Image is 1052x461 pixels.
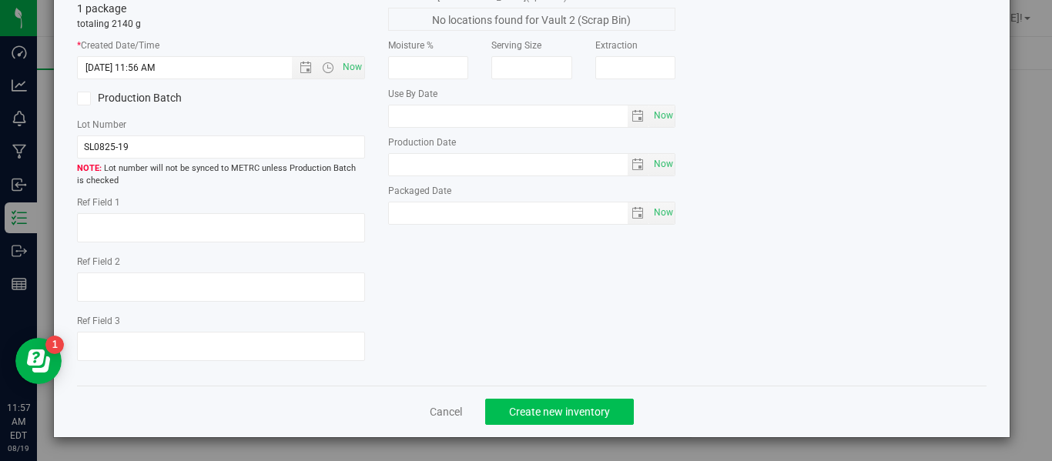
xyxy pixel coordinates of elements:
[628,202,650,224] span: select
[628,105,650,127] span: select
[491,38,572,52] label: Serving Size
[650,202,676,224] span: Set Current date
[77,17,365,31] p: totaling 2140 g
[388,87,676,101] label: Use By Date
[77,162,365,188] span: Lot number will not be synced to METRC unless Production Batch is checked
[292,62,318,74] span: Open the date view
[388,184,676,198] label: Packaged Date
[388,38,469,52] label: Moisture %
[430,404,462,419] a: Cancel
[77,314,365,328] label: Ref Field 3
[315,62,341,74] span: Open the time view
[77,255,365,269] label: Ref Field 2
[509,406,610,418] span: Create new inventory
[649,202,675,224] span: select
[77,195,365,209] label: Ref Field 1
[45,336,64,354] iframe: Resource center unread badge
[485,399,634,425] button: Create new inventory
[77,2,126,15] span: 1 package
[77,38,365,52] label: Created Date/Time
[628,154,650,175] span: select
[388,8,676,31] span: No locations found for Vault 2 (Scrap Bin)
[15,338,62,384] iframe: Resource center
[649,105,675,127] span: select
[650,105,676,127] span: Set Current date
[388,135,676,149] label: Production Date
[650,153,676,175] span: Set Current date
[77,118,365,132] label: Lot Number
[595,38,676,52] label: Extraction
[339,56,365,79] span: Set Current date
[649,154,675,175] span: select
[77,90,209,106] label: Production Batch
